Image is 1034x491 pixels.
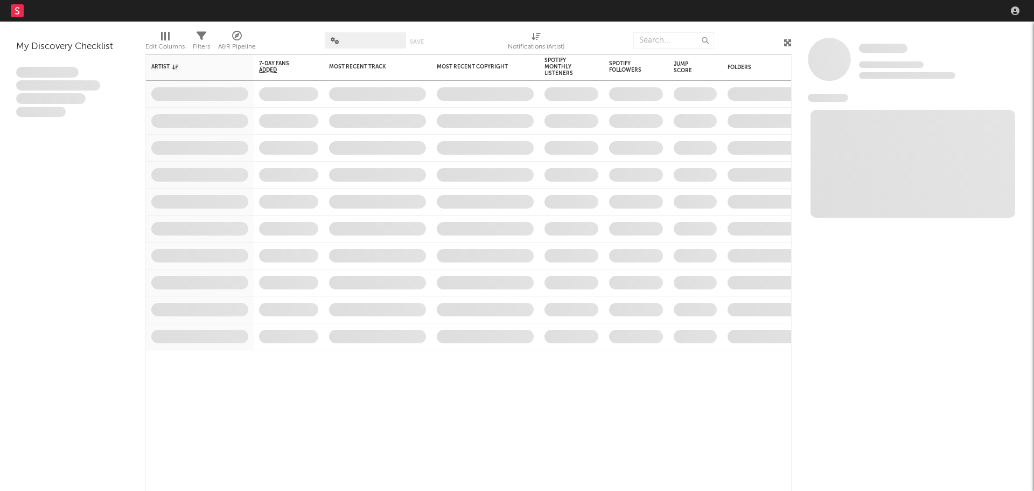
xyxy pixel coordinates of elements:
div: A&R Pipeline [218,27,256,58]
span: News Feed [808,94,848,102]
div: Notifications (Artist) [508,40,564,53]
div: Spotify Monthly Listeners [544,57,582,77]
span: Some Artist [859,44,907,53]
div: Edit Columns [145,27,185,58]
div: Most Recent Track [329,64,410,70]
div: Jump Score [674,61,701,74]
div: Notifications (Artist) [508,27,564,58]
span: Lorem ipsum dolor [16,67,79,78]
div: Artist [151,64,232,70]
span: Integer aliquet in purus et [16,80,100,91]
div: My Discovery Checklist [16,40,129,53]
div: Edit Columns [145,40,185,53]
a: Some Artist [859,43,907,54]
div: Filters [193,40,210,53]
span: Tracking Since: [DATE] [859,61,924,68]
div: Most Recent Copyright [437,64,518,70]
div: Filters [193,27,210,58]
span: Praesent ac interdum [16,93,86,104]
input: Search... [633,32,714,49]
span: 7-Day Fans Added [259,60,302,73]
div: Folders [728,64,808,71]
span: Aliquam viverra [16,107,66,117]
div: A&R Pipeline [218,40,256,53]
button: Save [410,39,424,45]
div: Spotify Followers [609,60,647,73]
span: 0 fans last week [859,72,955,79]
